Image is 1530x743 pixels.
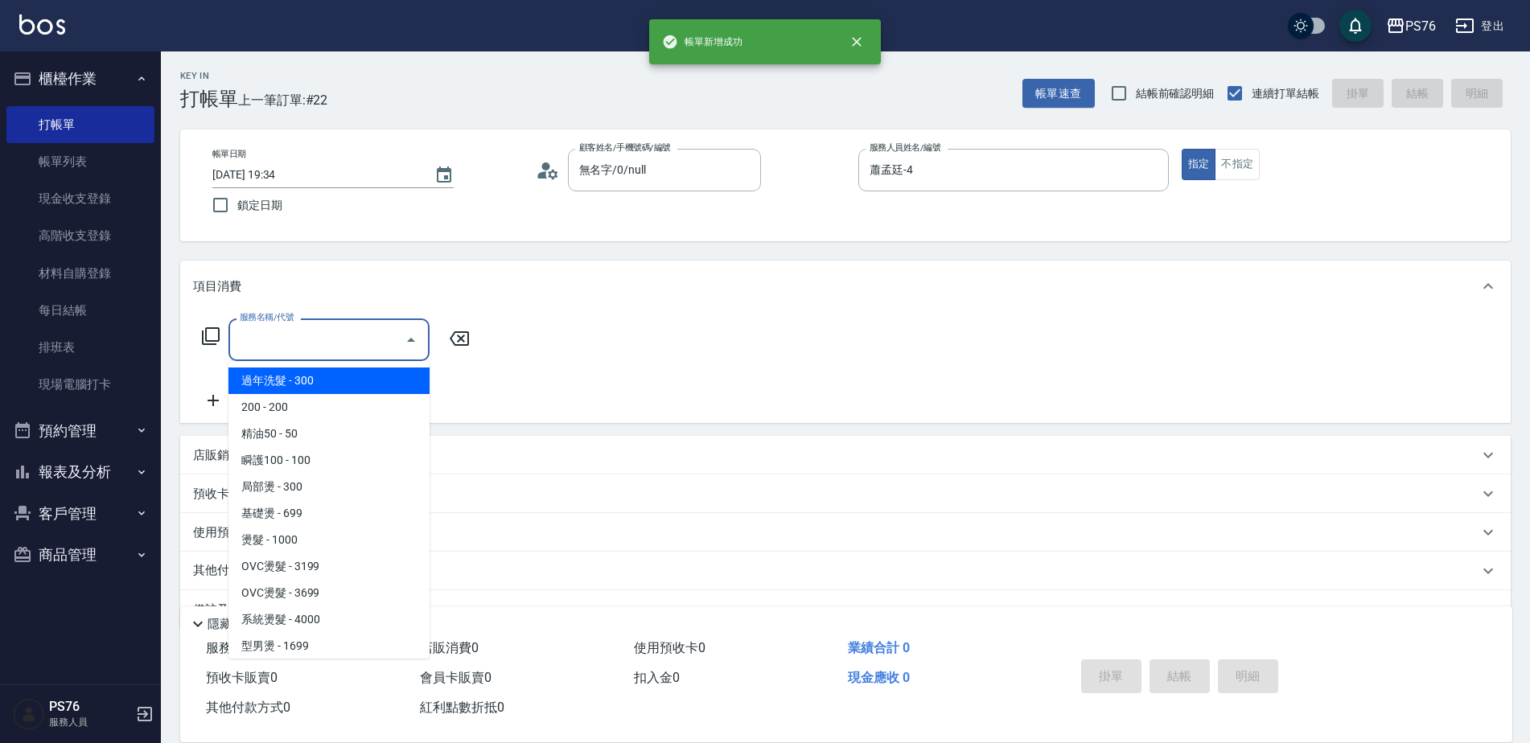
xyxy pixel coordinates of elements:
[1182,149,1216,180] button: 指定
[228,394,430,421] span: 200 - 200
[634,640,705,655] span: 使用預收卡 0
[425,156,463,195] button: Choose date, selected date is 2025-10-12
[1405,16,1436,36] div: PS76
[662,34,742,50] span: 帳單新增成功
[420,700,504,715] span: 紅利點數折抵 0
[193,278,241,295] p: 項目消費
[193,486,253,503] p: 預收卡販賣
[206,670,278,685] span: 預收卡販賣 0
[180,513,1511,552] div: 使用預收卡
[6,410,154,452] button: 預約管理
[180,261,1511,312] div: 項目消費
[1339,10,1372,42] button: save
[848,670,910,685] span: 現金應收 0
[180,590,1511,629] div: 備註及來源
[212,162,418,188] input: YYYY/MM/DD hh:mm
[180,436,1511,474] div: 店販銷售
[193,447,241,464] p: 店販銷售
[193,524,253,541] p: 使用預收卡
[1022,79,1095,109] button: 帳單速查
[206,640,265,655] span: 服務消費 0
[6,366,154,403] a: 現場電腦打卡
[228,527,430,553] span: 燙髮 - 1000
[49,715,131,729] p: 服務人員
[228,447,430,474] span: 瞬護100 - 100
[228,500,430,527] span: 基礎燙 - 699
[237,197,282,214] span: 鎖定日期
[228,606,430,633] span: 系統燙髮 - 4000
[228,633,430,659] span: 型男燙 - 1699
[634,670,680,685] span: 扣入金 0
[228,580,430,606] span: OVC燙髮 - 3699
[6,493,154,535] button: 客戶管理
[870,142,940,154] label: 服務人員姓名/編號
[1380,10,1442,43] button: PS76
[6,217,154,254] a: 高階收支登錄
[420,670,491,685] span: 會員卡販賣 0
[6,180,154,217] a: 現金收支登錄
[228,553,430,580] span: OVC燙髮 - 3199
[238,90,328,110] span: 上一筆訂單:#22
[1215,149,1260,180] button: 不指定
[6,58,154,100] button: 櫃檯作業
[49,699,131,715] h5: PS76
[19,14,65,35] img: Logo
[180,71,238,81] h2: Key In
[1449,11,1511,41] button: 登出
[206,700,290,715] span: 其他付款方式 0
[228,367,430,394] span: 過年洗髮 - 300
[180,88,238,110] h3: 打帳單
[228,474,430,500] span: 局部燙 - 300
[193,562,341,580] p: 其他付款方式
[6,143,154,180] a: 帳單列表
[6,329,154,366] a: 排班表
[6,106,154,143] a: 打帳單
[1136,85,1215,102] span: 結帳前確認明細
[6,451,154,493] button: 報表及分析
[839,24,874,60] button: close
[579,142,671,154] label: 顧客姓名/手機號碼/編號
[228,421,430,447] span: 精油50 - 50
[1252,85,1319,102] span: 連續打單結帳
[6,292,154,329] a: 每日結帳
[13,698,45,730] img: Person
[180,474,1511,513] div: 預收卡販賣
[6,255,154,292] a: 材料自購登錄
[208,616,280,633] p: 隱藏業績明細
[420,640,479,655] span: 店販消費 0
[6,534,154,576] button: 商品管理
[180,552,1511,590] div: 其他付款方式入金可用餘額: 0
[398,327,424,353] button: Close
[848,640,910,655] span: 業績合計 0
[240,311,294,323] label: 服務名稱/代號
[212,148,246,160] label: 帳單日期
[193,601,253,618] p: 備註及來源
